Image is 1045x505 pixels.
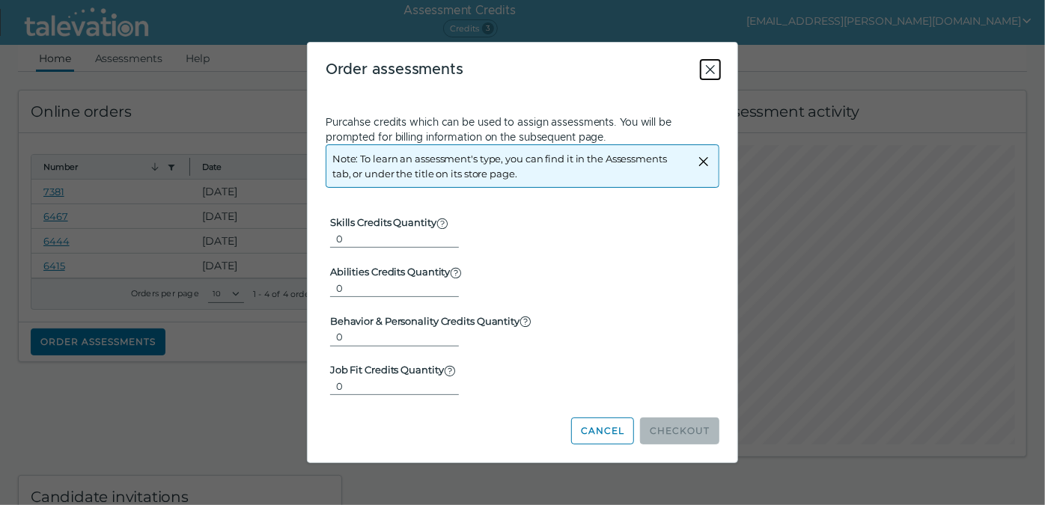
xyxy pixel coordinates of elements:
label: Job Fit Credits Quantity [330,364,456,377]
p: Purcahse credits which can be used to assign assessments. You will be prompted for billing inform... [326,114,719,144]
label: Skills Credits Quantity [330,216,448,230]
label: Abilities Credits Quantity [330,266,462,279]
label: Behavior & Personality Credits Quantity [330,315,531,328]
div: Note: To learn an assessment's type, you can find it in the Assessments tab, or under the title o... [332,145,686,187]
button: Close [701,61,719,79]
button: Cancel [571,417,634,444]
h3: Order assessments [326,61,701,79]
button: Close alert [695,151,713,169]
button: Checkout [640,417,719,444]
